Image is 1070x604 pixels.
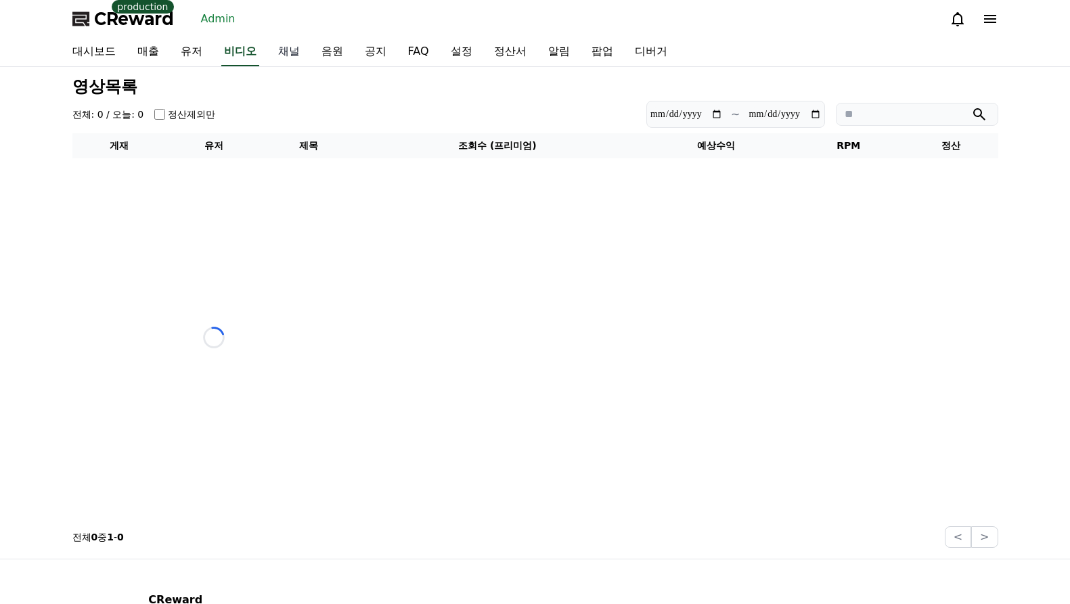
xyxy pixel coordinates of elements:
[794,133,904,158] th: RPM
[581,38,624,66] a: 팝업
[397,38,440,66] a: FAQ
[127,38,170,66] a: 매출
[94,8,174,30] span: CReward
[440,38,483,66] a: 설정
[483,38,537,66] a: 정산서
[72,530,124,544] p: 전체 중 -
[72,108,144,121] h4: 전체: 0 / 오늘: 0
[62,38,127,66] a: 대시보드
[89,429,175,463] a: Messages
[170,38,213,66] a: 유저
[624,38,678,66] a: 디버거
[107,532,114,542] strong: 1
[311,38,354,66] a: 음원
[72,133,167,158] th: 게재
[731,106,740,122] p: ~
[354,38,397,66] a: 공지
[945,526,971,548] button: <
[166,133,261,158] th: 유저
[356,133,639,158] th: 조회수 (프리미엄)
[267,38,311,66] a: 채널
[261,133,356,158] th: 제목
[537,38,581,66] a: 알림
[639,133,794,158] th: 예상수익
[35,449,58,460] span: Home
[971,526,998,548] button: >
[221,38,259,66] a: 비디오
[4,429,89,463] a: Home
[112,450,152,461] span: Messages
[72,8,174,30] a: CReward
[200,449,233,460] span: Settings
[904,133,998,158] th: 정산
[91,532,98,542] strong: 0
[196,8,241,30] a: Admin
[72,78,998,95] h3: 영상목록
[175,429,260,463] a: Settings
[117,532,124,542] strong: 0
[168,108,215,121] label: 정산제외만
